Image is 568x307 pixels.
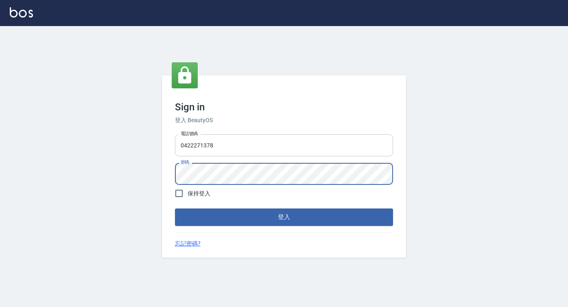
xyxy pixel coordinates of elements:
label: 電話號碼 [181,131,198,137]
label: 密碼 [181,159,189,165]
h3: Sign in [175,101,393,113]
span: 保持登入 [188,189,210,198]
img: Logo [10,7,33,18]
h6: 登入 BeautyOS [175,116,393,125]
a: 忘記密碼? [175,239,201,248]
button: 登入 [175,208,393,226]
